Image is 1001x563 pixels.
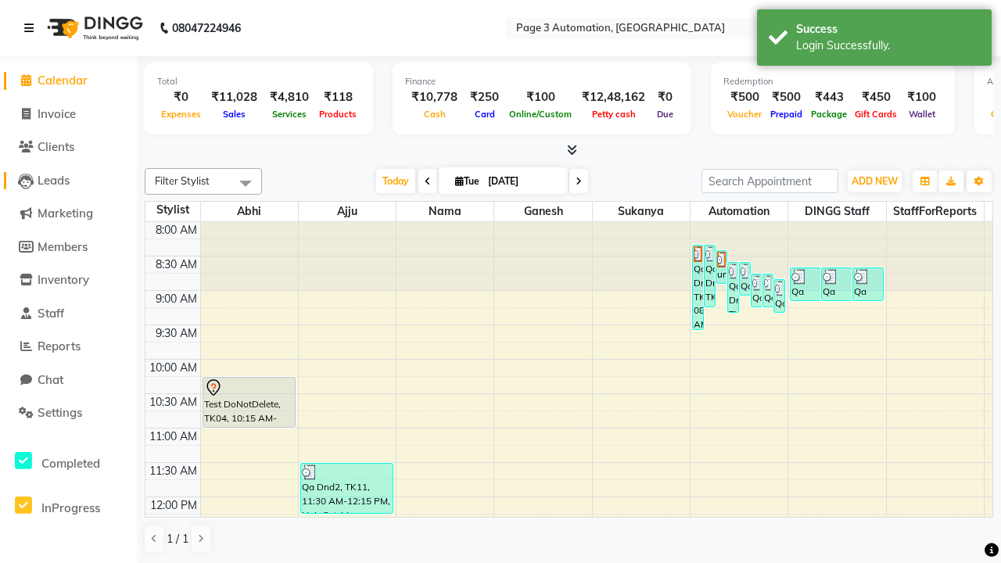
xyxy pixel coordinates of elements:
[505,109,576,120] span: Online/Custom
[4,238,133,256] a: Members
[38,306,64,321] span: Staff
[4,172,133,190] a: Leads
[146,360,200,376] div: 10:00 AM
[848,170,902,192] button: ADD NEW
[4,106,133,124] a: Invoice
[752,274,762,307] div: Qa Dnd2, TK25, 08:45 AM-09:15 AM, Hair Cut By Expert-Men
[788,202,885,221] span: DINGG Staff
[201,202,298,221] span: Abhi
[157,109,205,120] span: Expenses
[219,109,249,120] span: Sales
[822,268,852,300] div: Qa Dnd2, TK22, 08:40 AM-09:10 AM, Hair Cut By Expert-Men
[38,173,70,188] span: Leads
[4,205,133,223] a: Marketing
[152,222,200,238] div: 8:00 AM
[766,109,806,120] span: Prepaid
[796,21,980,38] div: Success
[691,202,788,221] span: Automation
[405,88,464,106] div: ₹10,778
[315,88,361,106] div: ₹118
[653,109,677,120] span: Due
[4,271,133,289] a: Inventory
[40,6,147,50] img: logo
[205,88,264,106] div: ₹11,028
[766,88,807,106] div: ₹500
[145,202,200,218] div: Stylist
[146,429,200,445] div: 11:00 AM
[701,169,838,193] input: Search Appointment
[774,280,784,312] div: Qa Dnd2, TK27, 08:50 AM-09:20 AM, Hair Cut By Expert-Men
[494,202,591,221] span: Ganesh
[852,175,898,187] span: ADD NEW
[451,175,483,187] span: Tue
[38,139,74,154] span: Clients
[763,274,773,307] div: Qa Dnd2, TK26, 08:45 AM-09:15 AM, Hair Cut By Expert-Men
[301,464,393,513] div: Qa Dnd2, TK11, 11:30 AM-12:15 PM, Hair Cut-Men
[38,372,63,387] span: Chat
[464,88,505,106] div: ₹250
[152,325,200,342] div: 9:30 AM
[887,202,984,221] span: StaffForReports
[315,109,361,120] span: Products
[152,291,200,307] div: 9:00 AM
[851,109,901,120] span: Gift Cards
[901,88,942,106] div: ₹100
[38,206,93,221] span: Marketing
[471,109,499,120] span: Card
[146,463,200,479] div: 11:30 AM
[4,72,133,90] a: Calendar
[723,75,942,88] div: Redemption
[157,88,205,106] div: ₹0
[723,109,766,120] span: Voucher
[905,109,939,120] span: Wallet
[853,268,883,300] div: Qa Dnd2, TK23, 08:40 AM-09:10 AM, Hair cut Below 12 years (Boy)
[396,202,493,221] span: Nama
[38,339,81,353] span: Reports
[723,88,766,106] div: ₹500
[796,38,980,54] div: Login Successfully.
[651,88,679,106] div: ₹0
[705,246,715,307] div: Qa Dnd2, TK24, 08:20 AM-09:15 AM, Special Hair Wash- Men
[203,378,295,427] div: Test DoNotDelete, TK04, 10:15 AM-11:00 AM, Hair Cut-Men
[152,256,200,273] div: 8:30 AM
[299,202,396,221] span: Ajju
[376,169,415,193] span: Today
[157,75,361,88] div: Total
[155,174,210,187] span: Filter Stylist
[147,497,200,514] div: 12:00 PM
[505,88,576,106] div: ₹100
[268,109,310,120] span: Services
[38,73,88,88] span: Calendar
[38,239,88,254] span: Members
[807,88,851,106] div: ₹443
[483,170,561,193] input: 2025-09-02
[4,305,133,323] a: Staff
[593,202,690,221] span: Sukanya
[791,268,820,300] div: Qa Dnd2, TK21, 08:40 AM-09:10 AM, Hair Cut By Expert-Men
[693,246,703,329] div: Qa Dnd2, TK19, 08:20 AM-09:35 AM, Hair Cut By Expert-Men,Hair Cut-Men
[4,138,133,156] a: Clients
[728,263,738,312] div: Qa Dnd2, TK28, 08:35 AM-09:20 AM, Hair Cut-Men
[38,272,89,287] span: Inventory
[41,456,100,471] span: Completed
[740,263,750,295] div: Qa Dnd2, TK20, 08:35 AM-09:05 AM, Hair cut Below 12 years (Boy)
[172,6,241,50] b: 08047224946
[716,251,727,283] div: undefined, TK18, 08:25 AM-08:55 AM, Hair cut Below 12 years (Boy)
[4,371,133,389] a: Chat
[167,531,188,547] span: 1 / 1
[4,338,133,356] a: Reports
[576,88,651,106] div: ₹12,48,162
[4,404,133,422] a: Settings
[38,405,82,420] span: Settings
[588,109,640,120] span: Petty cash
[264,88,315,106] div: ₹4,810
[807,109,851,120] span: Package
[38,106,76,121] span: Invoice
[420,109,450,120] span: Cash
[146,394,200,411] div: 10:30 AM
[405,75,679,88] div: Finance
[851,88,901,106] div: ₹450
[41,500,100,515] span: InProgress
